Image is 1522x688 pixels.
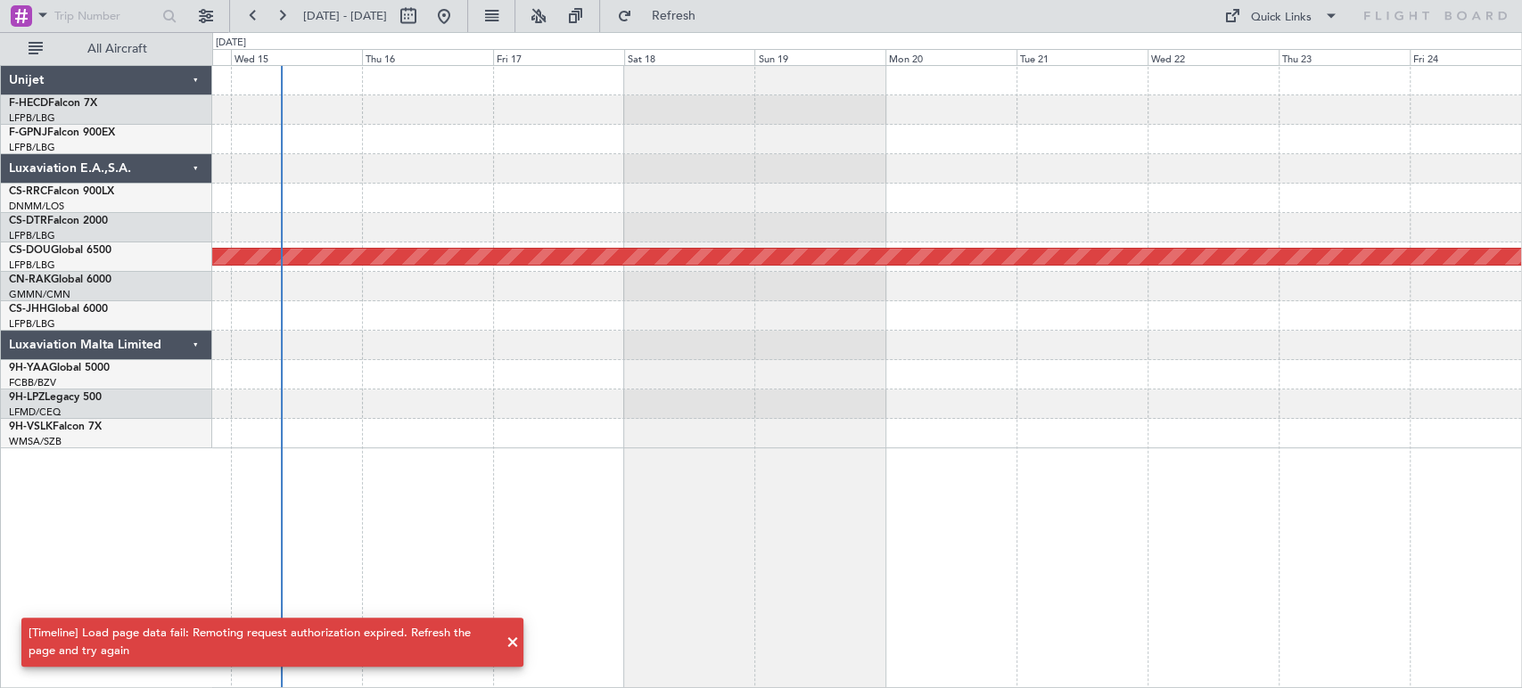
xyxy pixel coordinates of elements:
button: Refresh [609,2,716,30]
span: All Aircraft [46,43,188,55]
a: GMMN/CMN [9,288,70,301]
a: WMSA/SZB [9,435,62,448]
div: Thu 23 [1279,49,1410,65]
div: Mon 20 [885,49,1016,65]
span: 9H-VSLK [9,422,53,432]
div: Wed 22 [1148,49,1279,65]
a: FCBB/BZV [9,376,56,389]
div: Quick Links [1251,9,1312,27]
a: CS-JHHGlobal 6000 [9,304,108,315]
a: F-HECDFalcon 7X [9,98,97,109]
span: 9H-YAA [9,363,49,373]
div: Sat 18 [624,49,755,65]
a: CS-DOUGlobal 6500 [9,245,111,256]
span: F-GPNJ [9,127,47,138]
a: LFPB/LBG [9,229,55,242]
span: F-HECD [9,98,48,109]
div: Sun 19 [754,49,885,65]
span: CN-RAK [9,274,51,285]
div: Tue 21 [1016,49,1148,65]
div: [Timeline] Load page data fail: Remoting request authorization expired. Refresh the page and try ... [29,625,497,659]
a: LFPB/LBG [9,317,55,331]
div: [DATE] [216,36,246,51]
span: CS-RRC [9,186,47,197]
a: LFPB/LBG [9,141,55,154]
a: F-GPNJFalcon 900EX [9,127,115,138]
span: CS-DTR [9,216,47,226]
a: LFMD/CEQ [9,405,61,419]
a: CN-RAKGlobal 6000 [9,274,111,285]
button: Quick Links [1215,2,1347,30]
a: 9H-VSLKFalcon 7X [9,422,102,432]
a: CS-DTRFalcon 2000 [9,216,108,226]
a: LFPB/LBG [9,258,55,272]
a: DNMM/LOS [9,200,64,213]
div: Wed 15 [231,49,362,65]
div: Thu 16 [362,49,493,65]
a: 9H-YAAGlobal 5000 [9,363,110,373]
span: Refresh [636,10,711,22]
a: CS-RRCFalcon 900LX [9,186,114,197]
input: Trip Number [54,3,157,29]
button: All Aircraft [20,35,193,63]
a: LFPB/LBG [9,111,55,125]
span: CS-DOU [9,245,51,256]
a: 9H-LPZLegacy 500 [9,392,102,403]
span: [DATE] - [DATE] [303,8,387,24]
span: CS-JHH [9,304,47,315]
span: 9H-LPZ [9,392,45,403]
div: Fri 17 [493,49,624,65]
